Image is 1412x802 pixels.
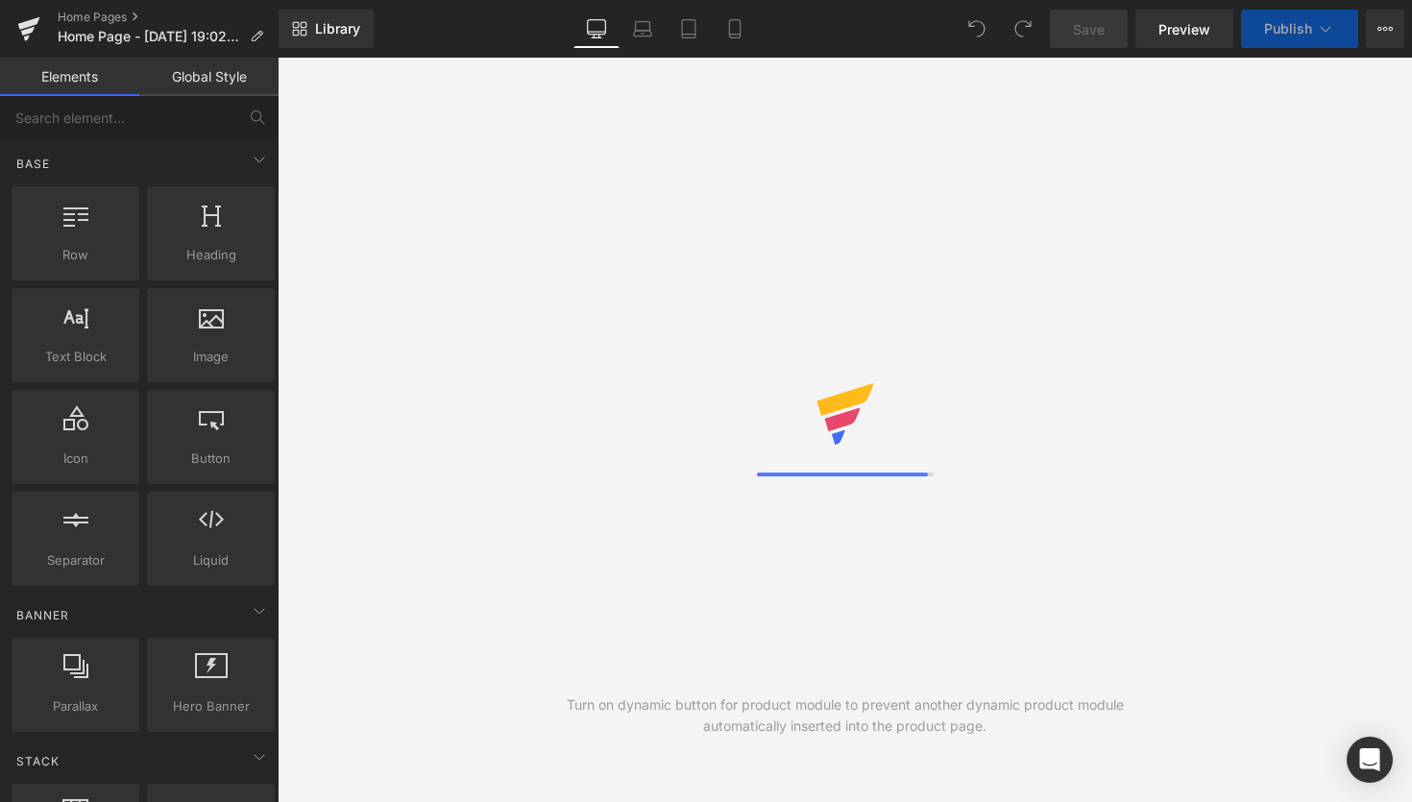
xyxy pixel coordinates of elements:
span: Stack [14,752,61,770]
div: Turn on dynamic button for product module to prevent another dynamic product module automatically... [561,694,1129,737]
button: Redo [1004,10,1042,48]
span: Library [315,20,360,37]
a: Tablet [666,10,712,48]
span: Home Page - [DATE] 19:02:27 [58,29,242,44]
span: Parallax [17,696,134,717]
span: Hero Banner [153,696,269,717]
span: Liquid [153,550,269,571]
a: Mobile [712,10,758,48]
span: Icon [17,449,134,469]
span: Banner [14,606,71,624]
span: Text Block [17,347,134,367]
span: Save [1073,19,1105,39]
a: New Library [279,10,374,48]
button: Publish [1241,10,1358,48]
span: Base [14,155,52,173]
span: Image [153,347,269,367]
a: Laptop [620,10,666,48]
a: Preview [1135,10,1233,48]
a: Home Pages [58,10,279,25]
span: Separator [17,550,134,571]
button: Undo [958,10,996,48]
span: Publish [1264,21,1312,36]
span: Row [17,245,134,265]
a: Global Style [139,58,279,96]
span: Heading [153,245,269,265]
span: Button [153,449,269,469]
a: Desktop [573,10,620,48]
button: More [1366,10,1404,48]
span: Preview [1158,19,1210,39]
div: Open Intercom Messenger [1347,737,1393,783]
